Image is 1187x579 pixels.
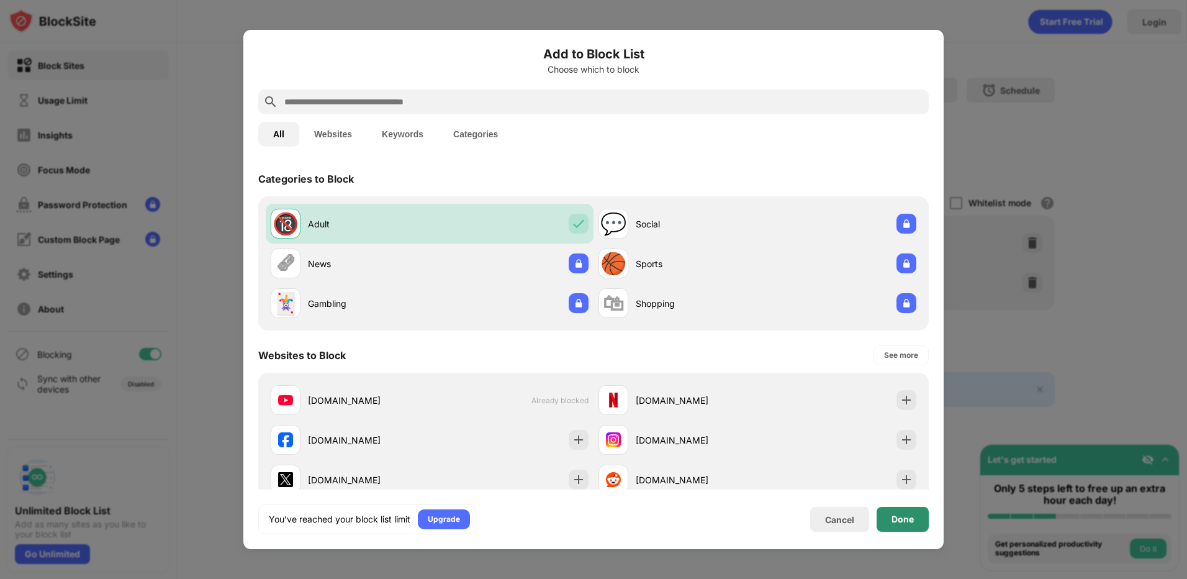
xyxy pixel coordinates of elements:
span: Already blocked [531,396,589,405]
div: Websites to Block [258,349,346,362]
div: 🃏 [273,291,299,316]
div: Adult [308,217,430,230]
div: 🔞 [273,211,299,237]
div: Gambling [308,297,430,310]
button: Websites [299,122,367,147]
div: [DOMAIN_NAME] [636,434,757,447]
img: favicons [606,472,621,487]
div: News [308,257,430,270]
div: Choose which to block [258,65,929,75]
div: Categories to Block [258,173,354,185]
div: Done [891,514,914,524]
div: Shopping [636,297,757,310]
h6: Add to Block List [258,45,929,63]
div: 💬 [600,211,626,237]
div: You’ve reached your block list limit [269,513,410,526]
img: favicons [278,472,293,487]
div: [DOMAIN_NAME] [636,394,757,407]
div: [DOMAIN_NAME] [308,434,430,447]
img: favicons [278,393,293,408]
img: favicons [278,432,293,447]
button: Categories [438,122,513,147]
div: Sports [636,257,757,270]
div: [DOMAIN_NAME] [308,394,430,407]
div: Cancel [825,514,854,525]
div: Social [636,217,757,230]
div: 🛍 [603,291,624,316]
div: 🗞 [275,251,296,276]
div: See more [884,349,918,362]
div: 🏀 [600,251,626,276]
button: All [258,122,299,147]
img: search.svg [263,94,278,109]
div: [DOMAIN_NAME] [308,473,430,486]
img: favicons [606,393,621,408]
img: favicons [606,432,621,447]
button: Keywords [367,122,438,147]
div: [DOMAIN_NAME] [636,473,757,486]
div: Upgrade [428,513,460,526]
